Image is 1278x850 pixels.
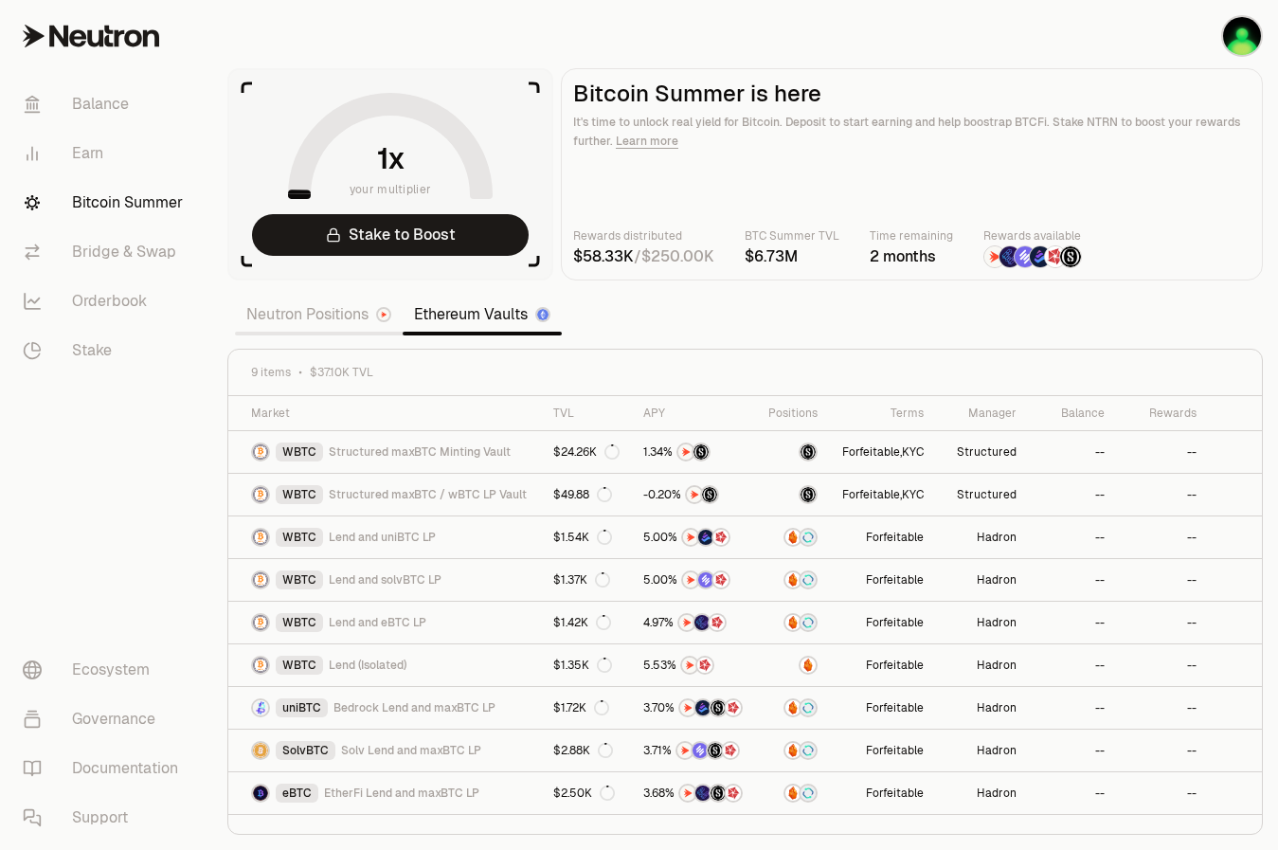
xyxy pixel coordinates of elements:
a: Ethereum Vaults [403,296,562,334]
a: SolvBTC LogoSolvBTCSolv Lend and maxBTC LP [228,730,542,771]
a: NTRNSolv PointsMars Fragments [632,559,756,601]
a: Hadron [935,772,1028,814]
button: AmberSupervault [767,613,818,632]
div: Positions [767,406,818,421]
a: NTRNMars Fragments [632,644,756,686]
a: Earn [8,129,205,178]
img: NTRN [679,615,694,630]
img: NTRN [682,658,697,673]
button: AmberSupervault [767,570,818,589]
img: WBTC Logo [253,615,268,630]
a: Forfeitable [829,644,934,686]
img: Solv Points [1015,246,1035,267]
div: Market [251,406,531,421]
img: Structured Points [1060,246,1081,267]
a: Forfeitable,KYC [829,431,934,473]
button: NTRNStructured Points [643,443,745,461]
img: Ledger 1 Pass phrase [1223,17,1261,55]
button: AmberSupervault [767,528,818,547]
p: Time remaining [870,226,953,245]
img: WBTC Logo [253,444,268,460]
a: Hadron [935,687,1028,729]
img: Solv Points [698,572,713,588]
button: NTRNStructured Points [643,485,745,504]
p: Rewards available [983,226,1082,245]
a: Stake to Boost [252,214,529,256]
a: -- [1116,516,1208,558]
a: $1.42K [542,602,632,643]
a: -- [1028,431,1116,473]
a: Documentation [8,744,205,793]
div: Rewards [1127,406,1197,421]
img: Mars Fragments [1045,246,1066,267]
button: Forfeitable [866,658,924,673]
img: uniBTC Logo [253,700,268,715]
a: Hadron [935,602,1028,643]
a: WBTC LogoWBTCLend and uniBTC LP [228,516,542,558]
button: Forfeitable [866,615,924,630]
span: Lend and solvBTC LP [329,572,441,588]
a: WBTC LogoWBTCLend and eBTC LP [228,602,542,643]
a: AmberSupervault [756,772,829,814]
img: Mars Fragments [713,530,729,545]
button: maxBTC [767,485,818,504]
img: Amber [785,743,801,758]
a: Support [8,793,205,842]
div: SolvBTC [276,741,335,760]
a: -- [1028,644,1116,686]
a: -- [1028,730,1116,771]
a: Ecosystem [8,645,205,695]
img: EtherFi Points [695,786,711,801]
a: Balance [8,80,205,129]
button: maxBTC [767,443,818,461]
div: $24.26K [553,444,620,460]
img: Supervault [801,743,816,758]
a: $1.72K [542,687,632,729]
a: Governance [8,695,205,744]
button: AmberSupervault [767,698,818,717]
button: NTRNSolv PointsMars Fragments [643,570,745,589]
a: AmberSupervault [756,730,829,771]
img: NTRN [680,700,695,715]
a: WBTC LogoWBTCLend and solvBTC LP [228,559,542,601]
p: BTC Summer TVL [745,226,839,245]
a: Forfeitable,KYC [829,474,934,515]
a: Forfeitable [829,602,934,643]
button: NTRNSolv PointsStructured PointsMars Fragments [643,741,745,760]
a: -- [1116,730,1208,771]
a: -- [1116,644,1208,686]
span: Structured maxBTC Minting Vault [329,444,511,460]
a: $49.88 [542,474,632,515]
a: Bitcoin Summer [8,178,205,227]
a: $1.37K [542,559,632,601]
img: Amber [785,572,801,588]
a: eBTC LogoeBTCEtherFi Lend and maxBTC LP [228,772,542,814]
a: -- [1028,516,1116,558]
span: 9 items [251,365,291,380]
a: Structured [935,431,1028,473]
span: Structured maxBTC / wBTC LP Vault [329,487,527,502]
a: AmberSupervault [756,687,829,729]
a: Stake [8,326,205,375]
div: APY [643,406,745,421]
a: NTRNEtherFi PointsMars Fragments [632,602,756,643]
img: Structured Points [711,786,726,801]
img: Mars Fragments [710,615,725,630]
div: $2.88K [553,743,613,758]
img: Supervault [801,530,816,545]
div: $1.54K [553,530,612,545]
div: $2.50K [553,786,615,801]
button: NTRNBedrock DiamondsStructured PointsMars Fragments [643,698,745,717]
a: Hadron [935,559,1028,601]
img: Supervault [801,572,816,588]
img: Mars Fragments [726,786,741,801]
button: NTRNBedrock DiamondsMars Fragments [643,528,745,547]
img: Solv Points [693,743,708,758]
img: NTRN [677,743,693,758]
a: maxBTC [756,431,829,473]
a: -- [1116,559,1208,601]
a: Amber [756,644,829,686]
button: Forfeitable [866,572,924,588]
img: Structured Points [693,444,709,460]
a: -- [1028,474,1116,515]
